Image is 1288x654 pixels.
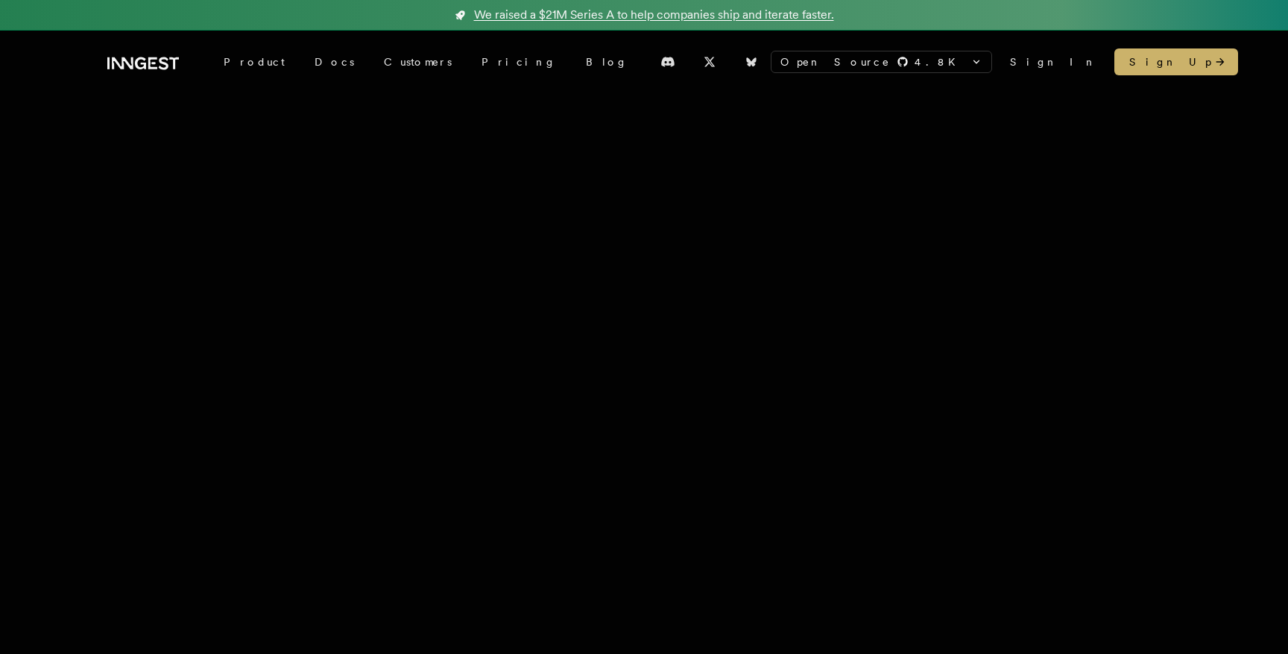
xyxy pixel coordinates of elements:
span: Open Source [780,54,891,69]
a: Docs [300,48,369,75]
a: Customers [369,48,467,75]
a: Sign Up [1114,48,1238,75]
a: Pricing [467,48,571,75]
a: Discord [651,50,684,74]
span: 4.8 K [915,54,965,69]
a: Sign In [1010,54,1096,69]
div: Product [209,48,300,75]
a: X [693,50,726,74]
span: We raised a $21M Series A to help companies ship and iterate faster. [474,6,834,24]
a: Blog [571,48,643,75]
a: Bluesky [735,50,768,74]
